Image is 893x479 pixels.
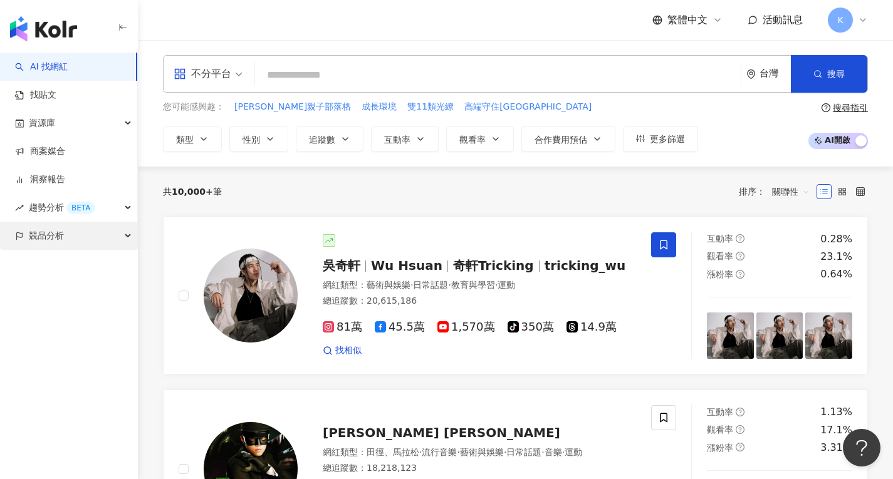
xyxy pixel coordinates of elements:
[535,135,587,145] span: 合作費用預估
[15,145,65,158] a: 商案媒合
[833,103,868,113] div: 搜尋指引
[504,447,506,457] span: ·
[10,16,77,41] img: logo
[541,447,544,457] span: ·
[827,69,845,79] span: 搜尋
[422,447,457,457] span: 流行音樂
[820,250,852,264] div: 23.1%
[15,89,56,101] a: 找貼文
[739,182,817,202] div: 排序：
[707,425,733,435] span: 觀看率
[323,258,360,273] span: 吳奇軒
[163,101,224,113] span: 您可能感興趣：
[464,101,592,113] span: 高端守住[GEOGRAPHIC_DATA]
[756,312,803,359] img: post-image
[567,321,617,334] span: 14.9萬
[820,441,852,455] div: 3.31%
[464,100,592,114] button: 高端守住[GEOGRAPHIC_DATA]
[736,443,744,451] span: question-circle
[15,203,24,212] span: rise
[707,443,733,453] span: 漲粉率
[410,280,413,290] span: ·
[837,13,843,27] span: K
[707,407,733,417] span: 互動率
[407,101,454,113] span: 雙11類光繚
[843,429,880,466] iframe: Help Scout Beacon - Open
[746,70,756,79] span: environment
[323,321,362,334] span: 81萬
[822,103,830,112] span: question-circle
[172,187,213,197] span: 10,000+
[361,100,397,114] button: 成長環境
[508,321,554,334] span: 350萬
[234,100,352,114] button: [PERSON_NAME]親子部落格
[367,280,410,290] span: 藝術與娛樂
[760,68,791,79] div: 台灣
[384,135,410,145] span: 互動率
[163,187,222,197] div: 共 筆
[763,14,803,26] span: 活動訊息
[15,61,68,73] a: searchAI 找網紅
[707,312,754,359] img: post-image
[545,258,626,273] span: tricking_wu
[820,405,852,419] div: 1.13%
[367,447,419,457] span: 田徑、馬拉松
[15,173,65,186] a: 洞察報告
[323,425,560,440] span: [PERSON_NAME] [PERSON_NAME]
[309,135,335,145] span: 追蹤數
[66,202,95,214] div: BETA
[362,101,397,113] span: 成長環境
[323,462,636,475] div: 總追蹤數 ： 18,218,123
[371,258,442,273] span: Wu Hsuan
[451,280,495,290] span: 教育與學習
[459,135,486,145] span: 觀看率
[163,217,868,375] a: KOL Avatar吳奇軒Wu Hsuan奇軒Trickingtricking_wu網紅類型：藝術與娛樂·日常話題·教育與學習·運動總追蹤數：20,615,18681萬45.5萬1,570萬35...
[437,321,495,334] span: 1,570萬
[667,13,708,27] span: 繁體中文
[495,280,498,290] span: ·
[323,446,636,459] div: 網紅類型 ：
[820,232,852,246] div: 0.28%
[419,447,422,457] span: ·
[323,279,636,292] div: 網紅類型 ：
[521,126,615,152] button: 合作費用預估
[204,249,298,343] img: KOL Avatar
[498,280,515,290] span: 運動
[736,408,744,416] span: question-circle
[371,126,439,152] button: 互動率
[375,321,425,334] span: 45.5萬
[453,258,534,273] span: 奇軒Tricking
[176,135,194,145] span: 類型
[323,295,636,307] div: 總追蹤數 ： 20,615,186
[448,280,451,290] span: ·
[413,280,448,290] span: 日常話題
[457,447,459,457] span: ·
[506,447,541,457] span: 日常話題
[736,234,744,243] span: question-circle
[736,270,744,279] span: question-circle
[707,251,733,261] span: 觀看率
[296,126,363,152] button: 追蹤數
[323,344,362,357] a: 找相似
[736,252,744,260] span: question-circle
[229,126,288,152] button: 性別
[545,447,562,457] span: 音樂
[460,447,504,457] span: 藝術與娛樂
[29,193,95,222] span: 趨勢分析
[772,182,810,202] span: 關聯性
[565,447,582,457] span: 運動
[707,234,733,244] span: 互動率
[174,68,186,80] span: appstore
[791,55,867,93] button: 搜尋
[29,109,55,137] span: 資源庫
[335,344,362,357] span: 找相似
[650,134,685,144] span: 更多篩選
[562,447,565,457] span: ·
[736,425,744,434] span: question-circle
[805,312,852,359] img: post-image
[163,126,222,152] button: 類型
[820,267,852,281] div: 0.64%
[446,126,514,152] button: 觀看率
[820,423,852,437] div: 17.1%
[623,126,698,152] button: 更多篩選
